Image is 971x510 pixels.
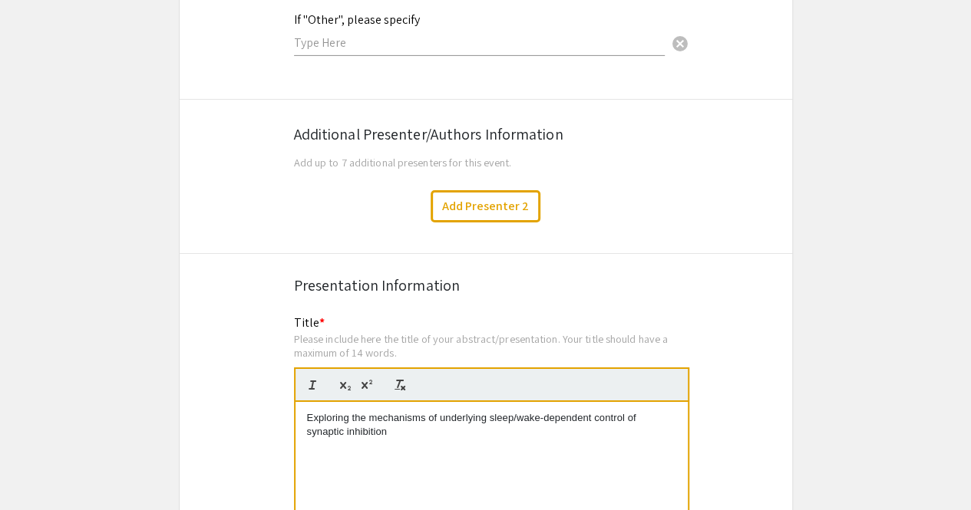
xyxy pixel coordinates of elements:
button: Clear [665,28,695,58]
p: Exploring the mechanisms of underlying sleep/wake-dependent control of synaptic inhibition [307,411,676,439]
mat-label: If "Other", please specify [294,12,420,28]
iframe: Chat [12,441,65,498]
div: Additional Presenter/Authors Information [294,123,678,146]
span: cancel [671,35,689,53]
div: Please include here the title of your abstract/presentation. Your title should have a maximum of ... [294,332,689,359]
div: Presentation Information [294,274,678,297]
span: Add up to 7 additional presenters for this event. [294,155,512,169]
input: Type Here [294,35,665,51]
mat-label: Title [294,314,325,331]
button: Add Presenter 2 [431,190,540,222]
